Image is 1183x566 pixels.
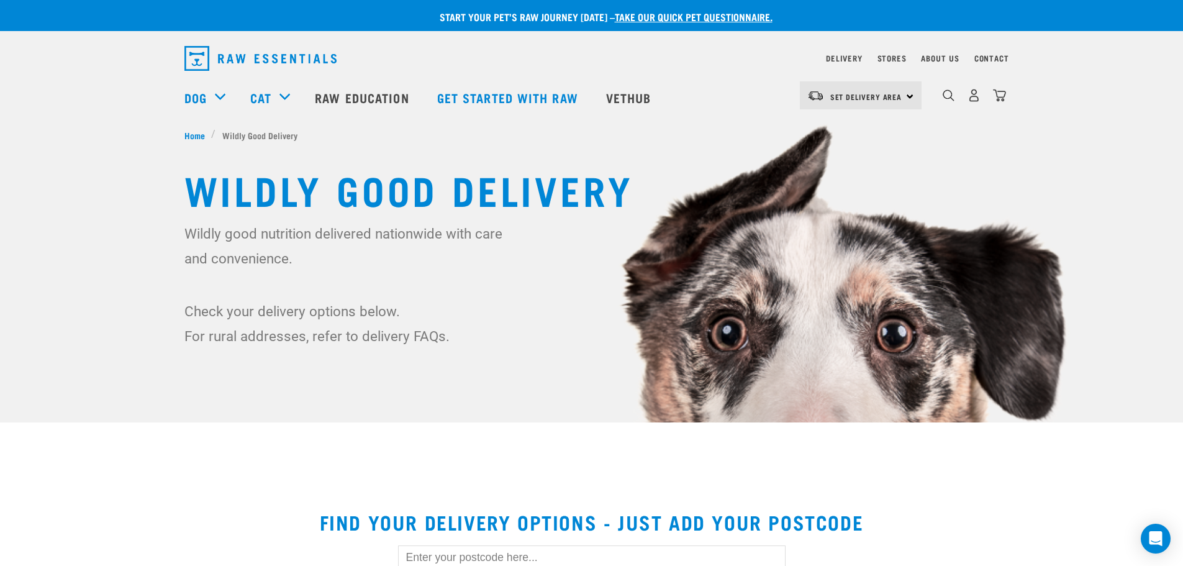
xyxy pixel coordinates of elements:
a: Delivery [826,56,862,60]
a: Contact [974,56,1009,60]
h1: Wildly Good Delivery [184,167,999,211]
nav: breadcrumbs [184,129,999,142]
img: van-moving.png [807,90,824,101]
a: Stores [877,56,907,60]
a: Raw Education [302,73,424,122]
a: Cat [250,88,271,107]
a: take our quick pet questionnaire. [615,14,773,19]
span: Set Delivery Area [830,94,902,99]
a: Home [184,129,212,142]
img: Raw Essentials Logo [184,46,337,71]
nav: dropdown navigation [175,41,1009,76]
p: Check your delivery options below. For rural addresses, refer to delivery FAQs. [184,299,510,349]
a: Vethub [594,73,667,122]
img: home-icon@2x.png [993,89,1006,102]
div: Open Intercom Messenger [1141,524,1171,554]
a: Get started with Raw [425,73,594,122]
a: Dog [184,88,207,107]
img: user.png [968,89,981,102]
p: Wildly good nutrition delivered nationwide with care and convenience. [184,221,510,271]
span: Home [184,129,205,142]
a: About Us [921,56,959,60]
h2: Find your delivery options - just add your postcode [15,511,1168,533]
img: home-icon-1@2x.png [943,89,954,101]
